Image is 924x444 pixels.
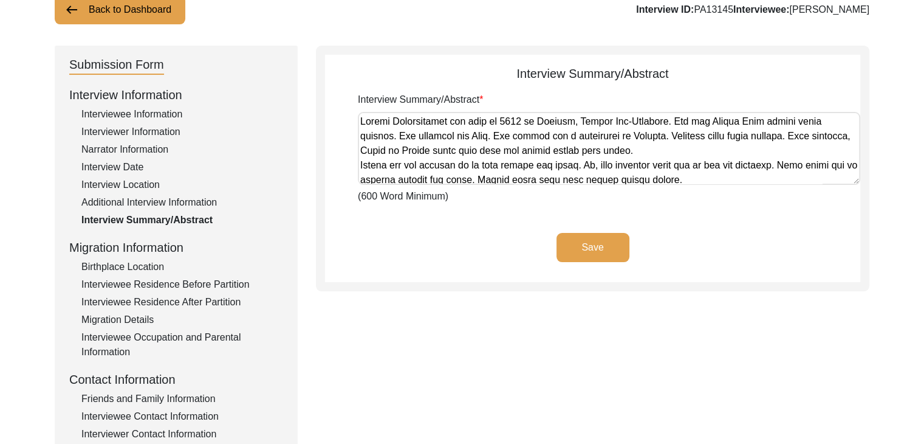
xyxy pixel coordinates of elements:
div: Interview Summary/Abstract [325,64,860,83]
div: Interview Summary/Abstract [81,213,283,227]
div: Migration Details [81,313,283,327]
div: Interviewee Occupation and Parental Information [81,330,283,359]
div: Submission Form [69,55,164,75]
div: Interviewee Contact Information [81,409,283,424]
div: Interview Location [81,178,283,192]
div: Interview Information [69,86,283,104]
b: Interview ID: [636,4,694,15]
div: Birthplace Location [81,260,283,274]
button: Save [556,233,629,262]
div: Interviewee Residence After Partition [81,295,283,310]
div: (600 Word Minimum) [358,92,860,204]
div: Friends and Family Information [81,392,283,406]
div: Interview Date [81,160,283,175]
div: Interviewee Residence Before Partition [81,277,283,292]
div: Interviewer Information [81,125,283,139]
div: Additional Interview Information [81,195,283,210]
div: Contact Information [69,370,283,389]
div: Interviewer Contact Information [81,427,283,442]
div: PA13145 [PERSON_NAME] [636,2,869,17]
div: Narrator Information [81,142,283,157]
div: Migration Information [69,238,283,257]
div: Interviewee Information [81,107,283,122]
b: Interviewee: [733,4,789,15]
label: Interview Summary/Abstract [358,92,483,107]
img: arrow-left.png [64,2,79,17]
